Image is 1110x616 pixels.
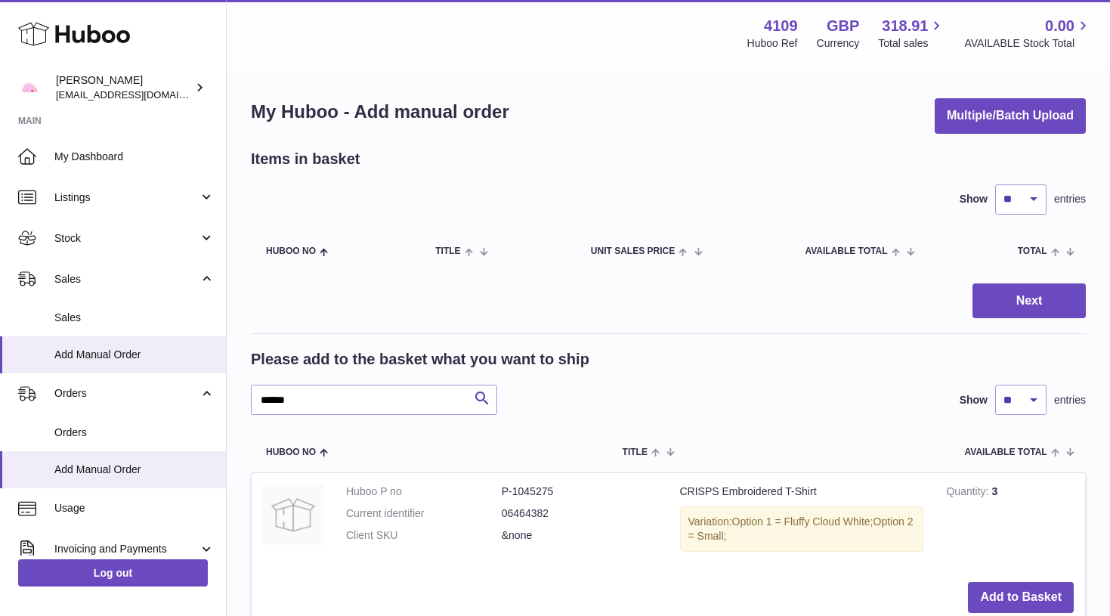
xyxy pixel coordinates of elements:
button: Next [972,283,1086,319]
dt: Huboo P no [346,484,502,499]
span: Orders [54,386,199,401]
span: Option 1 = Fluffy Cloud White; [732,515,873,528]
span: entries [1054,393,1086,407]
span: Unit Sales Price [591,246,675,256]
label: Show [960,192,988,206]
span: Orders [54,426,215,440]
span: Add Manual Order [54,348,215,362]
img: hello@limpetstore.com [18,76,41,99]
span: Title [623,447,648,457]
span: AVAILABLE Total [965,447,1047,457]
span: Total [1018,246,1047,256]
td: 3 [935,473,1085,571]
dt: Client SKU [346,528,502,543]
img: CRISPS Embroidered T-Shirt [263,484,323,545]
h1: My Huboo - Add manual order [251,100,509,124]
div: Currency [817,36,860,51]
dd: P-1045275 [502,484,657,499]
span: Sales [54,272,199,286]
span: AVAILABLE Total [805,246,887,256]
a: 0.00 AVAILABLE Stock Total [964,16,1092,51]
span: Sales [54,311,215,325]
span: Add Manual Order [54,463,215,477]
label: Show [960,393,988,407]
a: 318.91 Total sales [878,16,945,51]
span: Total sales [878,36,945,51]
dt: Current identifier [346,506,502,521]
span: 0.00 [1045,16,1074,36]
span: [EMAIL_ADDRESS][DOMAIN_NAME] [56,88,222,101]
h2: Items in basket [251,149,360,169]
dd: &none [502,528,657,543]
h2: Please add to the basket what you want to ship [251,349,589,370]
span: Huboo no [266,447,316,457]
span: Invoicing and Payments [54,542,199,556]
strong: Quantity [946,485,991,501]
div: [PERSON_NAME] [56,73,192,102]
span: entries [1054,192,1086,206]
div: Variation: [680,506,924,552]
div: Huboo Ref [747,36,798,51]
span: AVAILABLE Stock Total [964,36,1092,51]
a: Log out [18,559,208,587]
button: Add to Basket [968,582,1074,613]
span: 318.91 [882,16,928,36]
dd: 06464382 [502,506,657,521]
span: Usage [54,501,215,515]
strong: 4109 [764,16,798,36]
span: Title [435,246,460,256]
button: Multiple/Batch Upload [935,98,1086,134]
td: CRISPS Embroidered T-Shirt [669,473,935,571]
span: Huboo no [266,246,316,256]
span: Stock [54,231,199,246]
strong: GBP [827,16,859,36]
span: Listings [54,190,199,205]
span: My Dashboard [54,150,215,164]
